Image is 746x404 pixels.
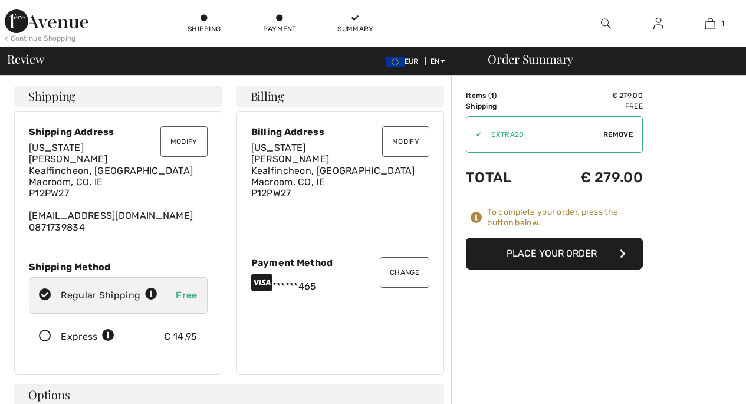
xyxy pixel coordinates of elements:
[5,9,88,33] img: 1ère Avenue
[5,33,76,44] div: < Continue Shopping
[61,330,114,344] div: Express
[386,57,423,65] span: EUR
[466,129,482,140] div: ✔
[160,126,208,157] button: Modify
[176,290,197,301] span: Free
[382,126,429,157] button: Modify
[603,129,633,140] span: Remove
[29,142,107,165] span: [US_STATE][PERSON_NAME]
[251,90,284,102] span: Billing
[487,207,643,228] div: To complete your order, press the button below.
[262,24,297,34] div: Payment
[644,17,673,31] a: Sign In
[380,257,429,288] button: Change
[685,17,736,31] a: 1
[251,142,330,165] span: [US_STATE][PERSON_NAME]
[29,261,208,272] div: Shipping Method
[540,101,643,111] td: Free
[251,257,430,268] div: Payment Method
[466,90,540,101] td: Items ( )
[601,17,611,31] img: search the website
[491,91,494,100] span: 1
[28,90,75,102] span: Shipping
[653,17,663,31] img: My Info
[466,101,540,111] td: Shipping
[29,126,208,137] div: Shipping Address
[474,53,739,65] div: Order Summary
[163,330,197,344] div: € 14.95
[721,18,724,29] span: 1
[482,117,603,152] input: Promo code
[251,165,415,199] span: Kealfincheon, [GEOGRAPHIC_DATA] Macroom, CO, IE P12PW27
[540,157,643,198] td: € 279.00
[337,24,373,34] div: Summary
[430,57,445,65] span: EN
[386,57,405,67] img: Euro
[29,142,208,233] div: [EMAIL_ADDRESS][DOMAIN_NAME] 0871739834
[7,53,44,65] span: Review
[466,157,540,198] td: Total
[29,165,193,199] span: Kealfincheon, [GEOGRAPHIC_DATA] Macroom, CO, IE P12PW27
[251,126,430,137] div: Billing Address
[466,238,643,270] button: Place Your Order
[540,90,643,101] td: € 279.00
[705,17,715,31] img: My Bag
[186,24,222,34] div: Shipping
[61,288,157,303] div: Regular Shipping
